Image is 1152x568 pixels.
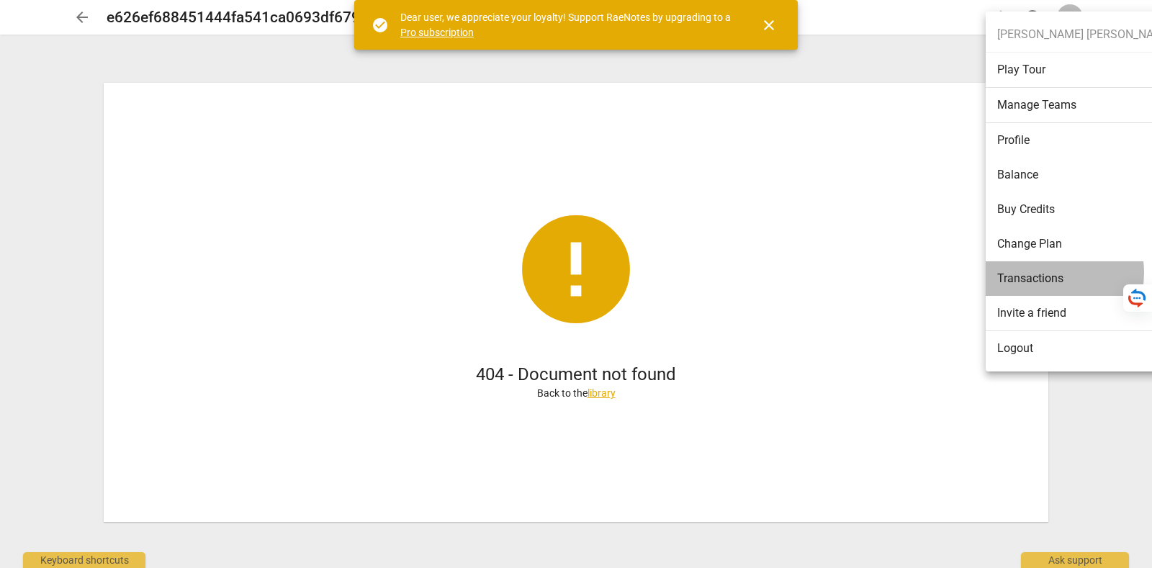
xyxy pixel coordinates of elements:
span: check_circle [372,17,389,34]
span: close [760,17,778,34]
div: Dear user, we appreciate your loyalty! Support RaeNotes by upgrading to a [400,10,734,40]
button: Close [752,8,786,42]
a: Pro subscription [400,27,474,38]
